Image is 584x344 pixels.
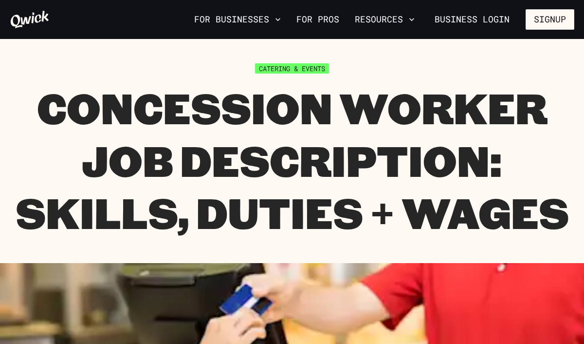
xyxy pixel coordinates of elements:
a: For Pros [292,11,343,28]
h1: Concession Worker Job Description: Skills, Duties + Wages [10,81,574,239]
a: Business Login [426,9,518,30]
button: Resources [351,11,419,28]
button: For Businesses [190,11,285,28]
button: Signup [526,9,574,30]
span: Catering & Events [255,63,329,74]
